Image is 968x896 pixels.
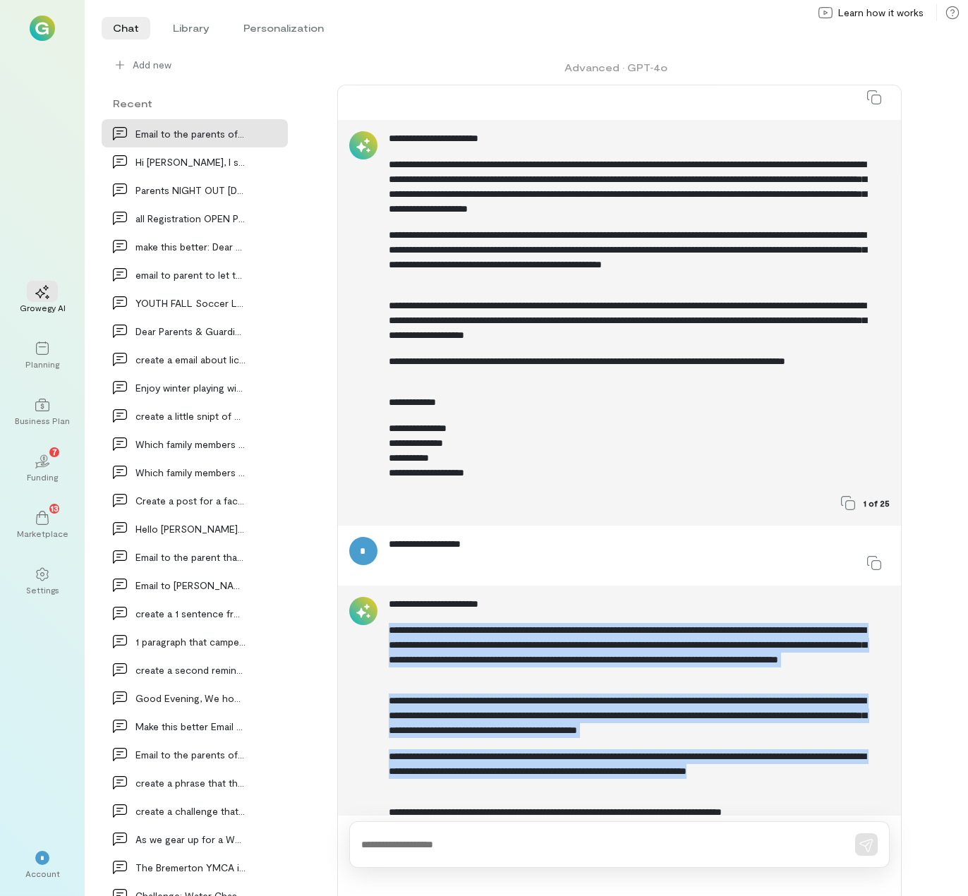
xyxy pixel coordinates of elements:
div: YOUTH FALL Soccer League Registration EXTENDED SE… [135,296,246,310]
div: create a 1 sentence fro dressup theme for camp of… [135,606,246,621]
div: Parents NIGHT OUT [DATE] make a d… [135,183,246,198]
div: Hi [PERSON_NAME], I spoke with [PERSON_NAME] [DATE] about… [135,155,246,169]
div: make this better: Dear dance families, we are cu… [135,239,246,254]
div: create a challenge that is like amazing race as a… [135,804,246,818]
a: Marketplace [17,500,68,550]
div: Marketplace [17,528,68,539]
div: Recent [102,96,288,111]
li: Personalization [232,17,335,40]
div: Which family members or friends does your child m… [135,465,246,480]
div: create a little snipt of member appretiation day… [135,408,246,423]
li: Library [162,17,221,40]
div: create a second reminder email that you have Chil… [135,662,246,677]
div: Enjoy winter playing with the family on us at the… [135,380,246,395]
div: Hello [PERSON_NAME], We received a refund request from M… [135,521,246,536]
div: Email to the parents of [PERSON_NAME] Good aftern… [135,747,246,762]
span: Learn how it works [838,6,924,20]
div: Settings [26,584,59,595]
div: Which family members or friends does your child m… [135,437,246,452]
div: Create a post for a facebook group that I am a me… [135,493,246,508]
a: Planning [17,330,68,381]
div: email to parent to let them know it has come to o… [135,267,246,282]
div: *Account [17,840,68,890]
div: Dear Parents & Guardians, Keeping you informed is… [135,324,246,339]
div: Planning [25,358,59,370]
span: 7 [52,445,57,458]
div: Good Evening, We hope this message finds you well… [135,691,246,706]
span: 13 [51,502,59,514]
div: Funding [27,471,58,483]
div: create a phrase that they have to go to the field… [135,775,246,790]
div: create a email about lice notification protocal [135,352,246,367]
div: Growegy AI [20,302,66,313]
a: Growegy AI [17,274,68,325]
div: As we gear up for a Week 9 Amazing Race, it's imp… [135,832,246,847]
div: The Bremerton YMCA is committed to promoting heal… [135,860,246,875]
li: Chat [102,17,150,40]
div: Account [25,868,60,879]
div: 1 paragraph that campers will need to bring healt… [135,634,246,649]
span: Add new [133,58,171,72]
div: all Registration OPEN Program Offerings STARTS SE… [135,211,246,226]
span: 1 of 25 [864,497,890,509]
a: Funding [17,443,68,494]
div: Business Plan [15,415,70,426]
div: Email to the parent that they do not have someone… [135,550,246,564]
div: Make this better Email to the parents of [PERSON_NAME] d… [135,719,246,734]
a: Business Plan [17,387,68,437]
div: Email to the parents of [PERSON_NAME], That Te… [135,126,246,141]
a: Settings [17,556,68,607]
div: Email to [PERSON_NAME] parent asking if he will b… [135,578,246,593]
